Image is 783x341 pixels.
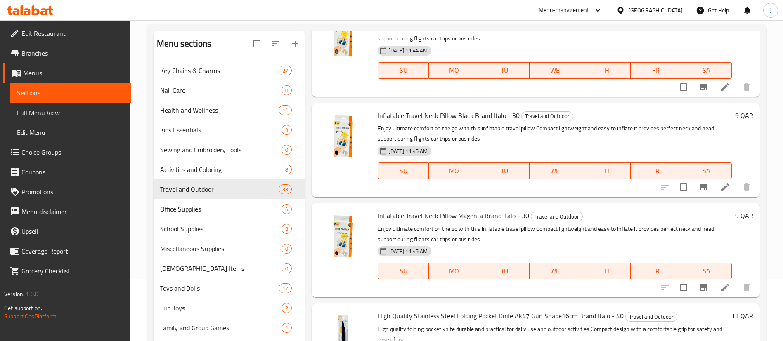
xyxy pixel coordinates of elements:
[318,110,371,162] img: Inflatable Travel Neck Pillow Black Brand Italo - 30
[628,6,683,15] div: [GEOGRAPHIC_DATA]
[530,263,580,279] button: WE
[378,209,529,222] span: Inflatable Travel Neck Pillow Magenta Brand Italo - 30
[737,278,757,297] button: delete
[282,165,292,174] div: items
[282,146,291,154] span: 0
[385,147,431,155] span: [DATE] 11:45 AM
[634,64,678,76] span: FR
[531,212,583,221] div: Travel and Outdoor
[282,125,292,135] div: items
[694,278,714,297] button: Branch-specific-item
[282,244,292,254] div: items
[265,34,285,54] span: Sort sections
[154,239,305,259] div: Miscellaneous Supplies0
[154,61,305,80] div: Key Chains & Charms27
[530,162,580,179] button: WE
[160,85,282,95] span: Nail Care
[282,245,291,253] span: 0
[694,177,714,197] button: Branch-specific-item
[279,285,291,292] span: 17
[282,126,291,134] span: 4
[160,165,282,174] span: Activities and Coloring
[584,165,627,177] span: TH
[770,6,771,15] span: J
[378,263,428,279] button: SU
[279,186,291,193] span: 33
[681,162,732,179] button: SA
[21,226,124,236] span: Upsell
[279,283,292,293] div: items
[282,263,292,273] div: items
[279,66,292,75] div: items
[160,224,282,234] span: School Supplies
[318,210,371,263] img: Inflatable Travel Neck Pillow Magenta Brand Italo - 30
[3,63,131,83] a: Menus
[154,259,305,278] div: [DEMOGRAPHIC_DATA] Items0
[3,261,131,281] a: Grocery Checklist
[3,221,131,241] a: Upsell
[160,105,279,115] div: Health and Wellness
[531,212,582,221] span: Travel and Outdoor
[385,47,431,54] span: [DATE] 11:44 AM
[21,266,124,276] span: Grocery Checklist
[3,202,131,221] a: Menu disclaimer
[483,64,526,76] span: TU
[681,263,732,279] button: SA
[584,64,627,76] span: TH
[429,263,479,279] button: MO
[580,263,631,279] button: TH
[282,304,291,312] span: 2
[634,165,678,177] span: FR
[479,62,530,79] button: TU
[154,160,305,179] div: Activities and Coloring8
[282,205,291,213] span: 4
[154,140,305,160] div: Sewing and Embroidery Tools0
[625,312,677,322] div: Travel and Outdoor
[160,303,282,313] span: Fun Toys
[479,162,530,179] button: TU
[3,142,131,162] a: Choice Groups
[21,207,124,216] span: Menu disclaimer
[533,165,577,177] span: WE
[432,165,476,177] span: MO
[21,147,124,157] span: Choice Groups
[521,111,573,121] div: Travel and Outdoor
[282,224,292,234] div: items
[737,77,757,97] button: delete
[279,105,292,115] div: items
[720,282,730,292] a: Edit menu item
[381,64,425,76] span: SU
[282,303,292,313] div: items
[160,244,282,254] span: Miscellaneous Supplies
[160,184,279,194] span: Travel and Outdoor
[385,247,431,255] span: [DATE] 11:45 AM
[160,283,279,293] span: Toys and Dolls
[378,62,428,79] button: SU
[432,64,476,76] span: MO
[685,165,729,177] span: SA
[160,323,282,333] div: Family and Group Games
[4,303,42,313] span: Get support on:
[21,28,124,38] span: Edit Restaurant
[154,100,305,120] div: Health and Wellness11
[154,298,305,318] div: Fun Toys2
[631,162,681,179] button: FR
[154,219,305,239] div: School Supplies8
[160,66,279,75] div: Key Chains & Charms
[154,80,305,100] div: Nail Care0
[10,103,131,122] a: Full Menu View
[584,265,627,277] span: TH
[432,265,476,277] span: MO
[282,225,291,233] span: 8
[160,145,282,155] div: Sewing and Embroidery Tools
[737,177,757,197] button: delete
[21,48,124,58] span: Branches
[3,24,131,43] a: Edit Restaurant
[533,64,577,76] span: WE
[681,62,732,79] button: SA
[21,187,124,197] span: Promotions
